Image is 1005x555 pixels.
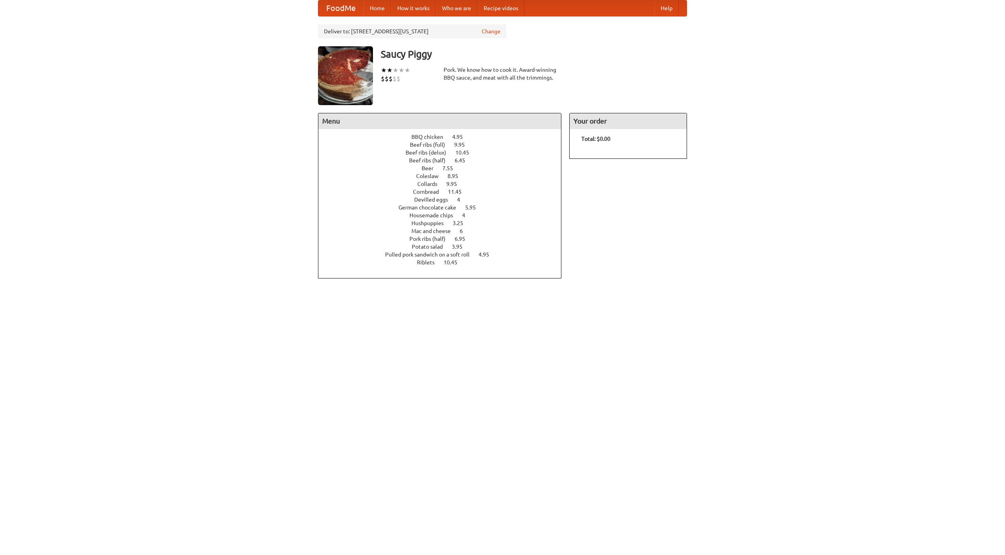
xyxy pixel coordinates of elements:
span: Collards [417,181,445,187]
a: Change [482,27,501,35]
span: 4.95 [452,134,471,140]
li: $ [393,75,397,83]
span: Beer [422,165,441,171]
b: Total: $0.00 [581,136,610,142]
span: BBQ chicken [411,134,451,140]
span: 4 [462,212,473,218]
h3: Saucy Piggy [381,46,687,62]
span: 10.45 [455,149,477,156]
a: German chocolate cake 5.95 [398,204,490,211]
div: Pork. We know how to cook it. Award-winning BBQ sauce, and meat with all the trimmings. [444,66,561,82]
span: 9.95 [446,181,465,187]
li: ★ [393,66,398,75]
a: Devilled eggs 4 [414,197,475,203]
span: 6 [460,228,471,234]
a: Housemade chips 4 [409,212,480,218]
span: Devilled eggs [414,197,456,203]
a: How it works [391,0,436,16]
a: Cornbread 11.45 [413,189,476,195]
span: Potato salad [412,244,451,250]
span: 6.95 [455,236,473,242]
span: 3.25 [453,220,471,226]
li: $ [381,75,385,83]
li: ★ [381,66,387,75]
span: 9.95 [454,142,473,148]
li: ★ [404,66,410,75]
li: $ [389,75,393,83]
span: Pulled pork sandwich on a soft roll [385,251,477,258]
span: 4 [457,197,468,203]
span: 5.95 [465,204,484,211]
a: FoodMe [318,0,364,16]
span: Beef ribs (half) [409,157,453,164]
li: ★ [387,66,393,75]
span: Cornbread [413,189,447,195]
span: Mac and cheese [411,228,459,234]
h4: Menu [318,113,561,129]
span: Hushpuppies [411,220,451,226]
a: Who we are [436,0,477,16]
a: Coleslaw 8.95 [416,173,473,179]
a: Home [364,0,391,16]
a: Help [654,0,679,16]
a: Collards 9.95 [417,181,471,187]
span: German chocolate cake [398,204,464,211]
a: Pork ribs (half) 6.95 [409,236,480,242]
a: Beef ribs (half) 6.45 [409,157,480,164]
span: Coleslaw [416,173,446,179]
span: 10.45 [444,259,465,266]
span: 8.95 [448,173,466,179]
a: Beer 7.55 [422,165,468,171]
span: 3.95 [452,244,470,250]
a: Mac and cheese 6 [411,228,477,234]
a: Hushpuppies 3.25 [411,220,478,226]
a: Beef ribs (delux) 10.45 [406,149,484,156]
li: $ [397,75,400,83]
span: 4.95 [479,251,497,258]
a: Beef ribs (full) 9.95 [410,142,479,148]
a: BBQ chicken 4.95 [411,134,477,140]
div: Deliver to: [STREET_ADDRESS][US_STATE] [318,24,506,38]
span: Pork ribs (half) [409,236,453,242]
a: Recipe videos [477,0,524,16]
a: Riblets 10.45 [417,259,472,266]
span: 11.45 [448,189,470,195]
span: 6.45 [455,157,473,164]
span: Riblets [417,259,442,266]
a: Potato salad 3.95 [412,244,477,250]
a: Pulled pork sandwich on a soft roll 4.95 [385,251,504,258]
li: $ [385,75,389,83]
span: Housemade chips [409,212,461,218]
span: Beef ribs (full) [410,142,453,148]
span: 7.55 [442,165,461,171]
img: angular.jpg [318,46,373,105]
span: Beef ribs (delux) [406,149,454,156]
h4: Your order [570,113,687,129]
li: ★ [398,66,404,75]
